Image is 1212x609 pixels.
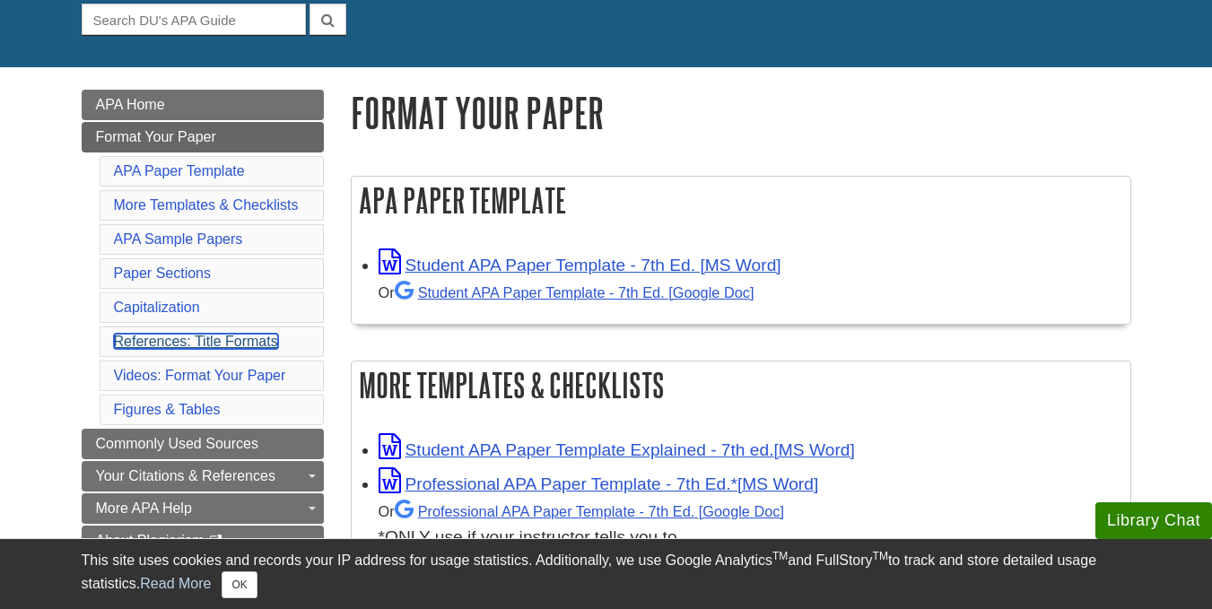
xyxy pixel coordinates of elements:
[352,361,1130,409] h2: More Templates & Checklists
[82,4,306,35] input: Search DU's APA Guide
[222,571,257,598] button: Close
[96,468,275,483] span: Your Citations & References
[82,526,324,556] a: About Plagiarism
[96,500,192,516] span: More APA Help
[114,163,245,178] a: APA Paper Template
[379,440,855,459] a: Link opens in new window
[379,503,784,519] small: Or
[96,533,205,548] span: About Plagiarism
[379,474,819,493] a: Link opens in new window
[82,429,324,459] a: Commonly Used Sources
[395,503,784,519] a: Professional APA Paper Template - 7th Ed.
[873,550,888,562] sup: TM
[96,129,216,144] span: Format Your Paper
[1095,502,1212,539] button: Library Chat
[82,90,324,120] a: APA Home
[114,300,200,315] a: Capitalization
[114,265,212,281] a: Paper Sections
[114,197,299,213] a: More Templates & Checklists
[82,550,1131,598] div: This site uses cookies and records your IP address for usage statistics. Additionally, we use Goo...
[379,256,781,274] a: Link opens in new window
[82,90,324,556] div: Guide Page Menu
[208,535,223,547] i: This link opens in a new window
[379,284,754,300] small: Or
[96,436,258,451] span: Commonly Used Sources
[114,402,221,417] a: Figures & Tables
[96,97,165,112] span: APA Home
[114,334,278,349] a: References: Title Formats
[114,368,286,383] a: Videos: Format Your Paper
[395,284,754,300] a: Student APA Paper Template - 7th Ed. [Google Doc]
[379,498,1121,551] div: *ONLY use if your instructor tells you to
[140,576,211,591] a: Read More
[772,550,788,562] sup: TM
[82,493,324,524] a: More APA Help
[114,231,243,247] a: APA Sample Papers
[82,122,324,152] a: Format Your Paper
[82,461,324,492] a: Your Citations & References
[351,90,1131,135] h1: Format Your Paper
[352,177,1130,224] h2: APA Paper Template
